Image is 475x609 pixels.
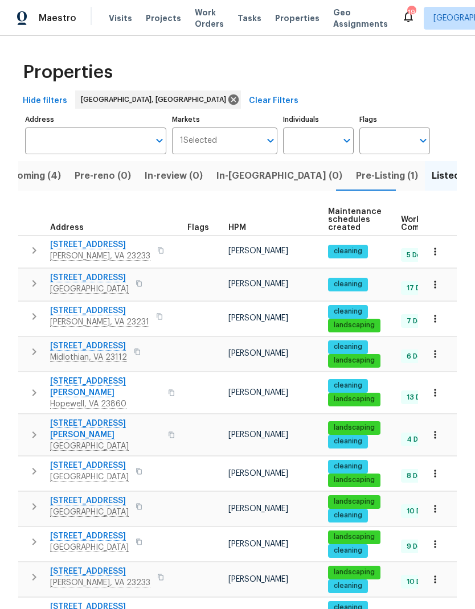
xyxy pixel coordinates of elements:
span: cleaning [329,462,367,471]
span: Maestro [39,13,76,24]
span: cleaning [329,437,367,446]
span: landscaping [329,567,379,577]
span: Flags [187,224,209,232]
span: cleaning [329,307,367,316]
button: Open [151,133,167,149]
button: Clear Filters [244,90,303,112]
button: Open [263,133,279,149]
span: landscaping [329,532,379,542]
span: [PERSON_NAME] [228,314,288,322]
span: 8 Done [402,471,435,481]
span: 4 Done [402,435,436,445]
span: cleaning [329,279,367,289]
span: Work Order Completion [401,216,473,232]
span: landscaping [329,475,379,485]
span: In-review (0) [145,168,203,184]
span: landscaping [329,423,379,433]
span: Properties [23,67,113,78]
span: [PERSON_NAME] [228,470,288,478]
span: 5 Done [402,250,435,260]
span: [GEOGRAPHIC_DATA], [GEOGRAPHIC_DATA] [81,94,231,105]
label: Address [25,116,166,123]
label: Markets [172,116,278,123]
div: 19 [407,7,415,18]
span: HPM [228,224,246,232]
span: [PERSON_NAME] [228,349,288,357]
span: cleaning [329,581,367,591]
span: Work Orders [195,7,224,30]
span: In-[GEOGRAPHIC_DATA] (0) [216,168,342,184]
button: Open [339,133,355,149]
button: Open [415,133,431,149]
button: Hide filters [18,90,72,112]
span: 7 Done [402,316,435,326]
span: [PERSON_NAME] [228,505,288,513]
span: 9 Done [402,542,435,552]
span: 10 Done [402,577,439,587]
span: cleaning [329,511,367,520]
span: Geo Assignments [333,7,388,30]
span: Hide filters [23,94,67,108]
span: Maintenance schedules created [328,208,382,232]
span: Pre-reno (0) [75,168,131,184]
span: 13 Done [402,393,438,402]
span: 6 Done [402,352,435,361]
label: Individuals [283,116,354,123]
span: cleaning [329,546,367,555]
span: landscaping [329,394,379,404]
span: 1 Selected [180,136,217,146]
span: cleaning [329,342,367,352]
span: [PERSON_NAME] [228,389,288,397]
span: Address [50,224,84,232]
span: landscaping [329,320,379,330]
span: Tasks [237,14,261,22]
span: Projects [146,13,181,24]
span: Clear Filters [249,94,298,108]
span: [PERSON_NAME] [228,247,288,255]
span: [PERSON_NAME] [228,431,288,439]
span: [PERSON_NAME] [228,280,288,288]
span: cleaning [329,246,367,256]
label: Flags [359,116,430,123]
span: landscaping [329,497,379,507]
span: 17 Done [402,283,438,293]
span: Properties [275,13,320,24]
span: [PERSON_NAME] [228,575,288,583]
span: Visits [109,13,132,24]
div: [GEOGRAPHIC_DATA], [GEOGRAPHIC_DATA] [75,90,241,109]
span: cleaning [329,381,367,390]
span: Pre-Listing (1) [356,168,418,184]
span: landscaping [329,356,379,365]
span: [PERSON_NAME] [228,540,288,548]
span: 10 Done [402,507,439,516]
